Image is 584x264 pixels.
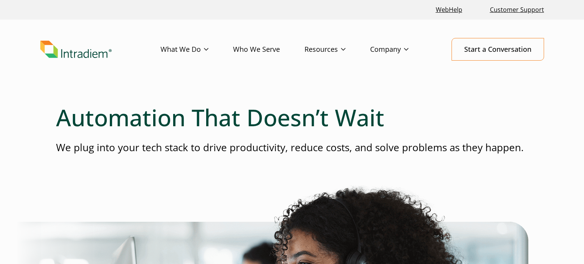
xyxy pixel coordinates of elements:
[304,38,370,61] a: Resources
[233,38,304,61] a: Who We Serve
[40,41,160,58] a: Link to homepage of Intradiem
[433,2,465,18] a: Link opens in a new window
[452,38,544,61] a: Start a Conversation
[487,2,547,18] a: Customer Support
[160,38,233,61] a: What We Do
[56,104,528,131] h1: Automation That Doesn’t Wait
[56,140,528,155] p: We plug into your tech stack to drive productivity, reduce costs, and solve problems as they happen.
[40,41,112,58] img: Intradiem
[370,38,433,61] a: Company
